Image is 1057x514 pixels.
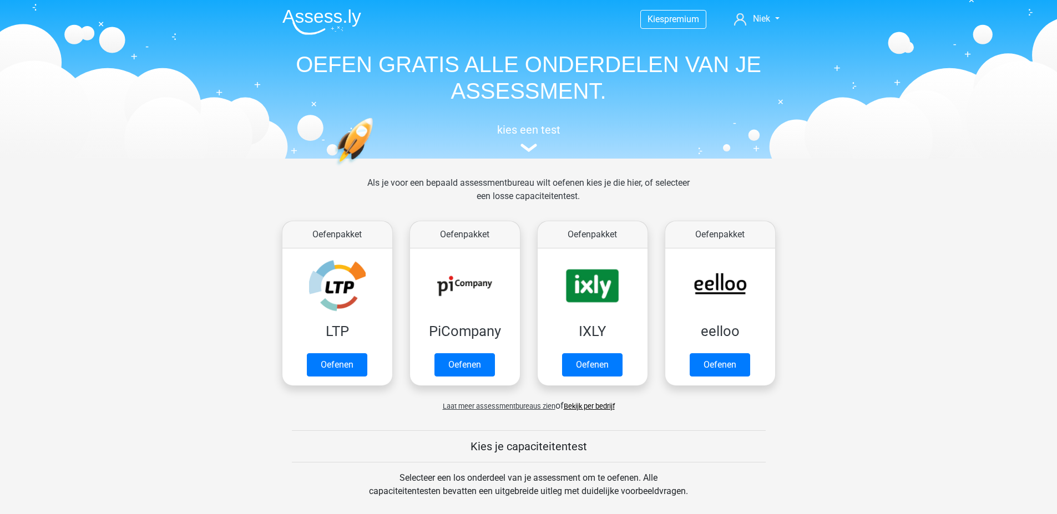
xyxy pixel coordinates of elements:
[434,353,495,376] a: Oefenen
[730,12,783,26] a: Niek
[648,14,664,24] span: Kies
[664,14,699,24] span: premium
[443,402,555,410] span: Laat meer assessmentbureaus zien
[564,402,615,410] a: Bekijk per bedrijf
[358,471,699,511] div: Selecteer een los onderdeel van je assessment om te oefenen. Alle capaciteitentesten bevatten een...
[358,176,699,216] div: Als je voor een bepaald assessmentbureau wilt oefenen kies je die hier, of selecteer een losse ca...
[335,118,416,218] img: oefenen
[307,353,367,376] a: Oefenen
[292,440,766,453] h5: Kies je capaciteitentest
[274,390,784,413] div: of
[274,51,784,104] h1: OEFEN GRATIS ALLE ONDERDELEN VAN JE ASSESSMENT.
[274,123,784,136] h5: kies een test
[282,9,361,35] img: Assessly
[274,123,784,152] a: kies een test
[753,13,770,24] span: Niek
[641,12,706,27] a: Kiespremium
[690,353,750,376] a: Oefenen
[520,144,537,152] img: assessment
[562,353,623,376] a: Oefenen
